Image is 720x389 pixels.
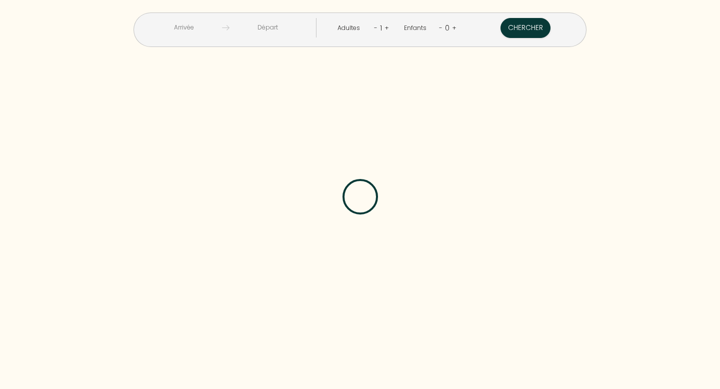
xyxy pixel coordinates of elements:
[145,18,222,37] input: Arrivée
[377,20,384,36] div: 1
[222,24,229,31] img: guests
[229,18,306,37] input: Départ
[404,23,430,33] div: Enfants
[500,18,550,38] button: Chercher
[442,20,452,36] div: 0
[452,23,456,32] a: +
[439,23,442,32] a: -
[384,23,389,32] a: +
[374,23,377,32] a: -
[337,23,363,33] div: Adultes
